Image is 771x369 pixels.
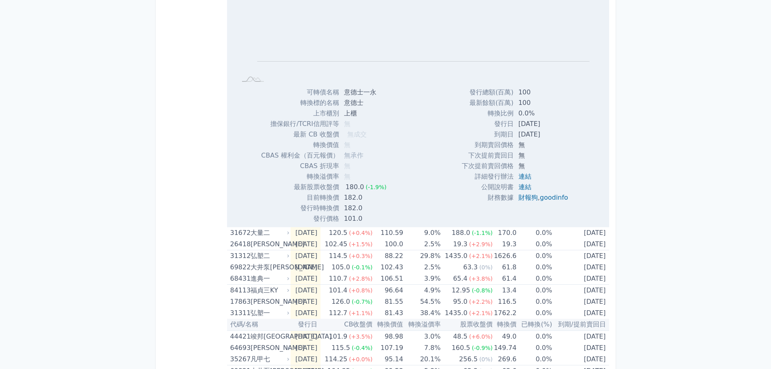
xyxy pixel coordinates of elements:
td: 0.0% [514,108,575,119]
div: [PERSON_NAME] [251,342,288,354]
td: 轉換溢價率 [261,171,339,182]
td: 1626.6 [493,250,516,262]
td: 最新 CB 收盤價 [261,129,339,140]
td: 110.59 [372,227,403,239]
div: 160.5 [450,342,472,354]
td: 0.0% [516,227,552,239]
div: 110.7 [327,273,349,284]
td: 最新餘額(百萬) [462,98,514,108]
a: goodinfo [540,194,568,201]
div: 84113 [230,285,249,296]
td: 轉換比例 [462,108,514,119]
td: 54.5% [403,296,441,307]
div: [PERSON_NAME] [251,239,288,250]
td: 182.0 [339,192,393,203]
td: 19.3 [493,239,516,250]
span: (-0.4%) [352,345,373,351]
div: [PERSON_NAME] [251,296,288,307]
td: 98.98 [372,331,403,342]
td: 9.0% [403,227,441,239]
td: [DATE] [291,354,321,365]
td: 29.8% [403,250,441,262]
td: 0.0% [516,342,552,354]
td: 2.5% [403,239,441,250]
div: 112.7 [327,307,349,319]
td: [DATE] [291,227,321,239]
td: 81.55 [372,296,403,307]
span: 無 [344,173,350,180]
td: 0.0% [516,285,552,296]
td: 下次提前賣回價格 [462,161,514,171]
span: 無 [344,141,350,149]
td: 擔保銀行/TCRI信用評等 [261,119,339,129]
td: 無 [514,161,575,171]
div: 福貞三KY [251,285,288,296]
td: [DATE] [552,227,609,239]
td: 轉換價值 [261,140,339,150]
div: 256.5 [457,354,479,365]
td: 182.0 [339,203,393,213]
td: 0.0% [516,250,552,262]
td: 107.19 [372,342,403,354]
a: 財報狗 [518,194,538,201]
td: 0.0% [516,331,552,342]
td: 61.8 [493,262,516,273]
div: 64693 [230,342,249,354]
span: (+1.5%) [349,241,372,247]
td: 到期日 [462,129,514,140]
td: 0.0% [516,354,552,365]
div: 114.25 [323,354,349,365]
span: (-0.9%) [472,345,493,351]
td: [DATE] [291,239,321,250]
td: 49.0 [493,331,516,342]
td: 2.5% [403,262,441,273]
div: 126.0 [330,296,352,307]
td: , [514,192,575,203]
td: [DATE] [291,250,321,262]
div: 180.0 [344,182,366,192]
td: 詳細發行辦法 [462,171,514,182]
td: 0.0% [516,239,552,250]
th: 發行日 [291,319,321,331]
div: 101.4 [327,285,349,296]
td: [DATE] [291,262,321,273]
td: 轉換標的名稱 [261,98,339,108]
span: (+0.3%) [349,253,372,259]
div: 大量二 [251,227,288,239]
span: (-0.7%) [352,299,373,305]
td: CBAS 權利金（百元報價） [261,150,339,161]
td: [DATE] [291,331,321,342]
div: 69822 [230,262,249,273]
td: [DATE] [552,307,609,319]
span: (+2.1%) [469,253,493,259]
td: 7.8% [403,342,441,354]
div: 115.5 [330,342,352,354]
td: [DATE] [291,285,321,296]
td: 100.0 [372,239,403,250]
span: 無 [344,162,350,170]
td: 149.74 [493,342,516,354]
div: 35267 [230,354,249,365]
td: 81.43 [372,307,403,319]
td: 無 [514,150,575,161]
td: 88.22 [372,250,403,262]
td: 96.64 [372,285,403,296]
div: 12.95 [450,285,472,296]
td: 公開說明書 [462,182,514,192]
td: [DATE] [552,354,609,365]
td: 0.0% [516,296,552,307]
span: (+0.8%) [349,287,372,294]
td: [DATE] [291,296,321,307]
td: [DATE] [291,342,321,354]
td: 1762.2 [493,307,516,319]
div: 凡甲七 [251,354,288,365]
td: 上櫃 [339,108,393,119]
div: 17863 [230,296,249,307]
td: 4.9% [403,285,441,296]
span: (+2.2%) [469,299,493,305]
div: 63.3 [462,262,480,273]
div: 26418 [230,239,249,250]
td: 13.4 [493,285,516,296]
div: 大井泵[PERSON_NAME] [251,262,288,273]
td: 發行日 [462,119,514,129]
